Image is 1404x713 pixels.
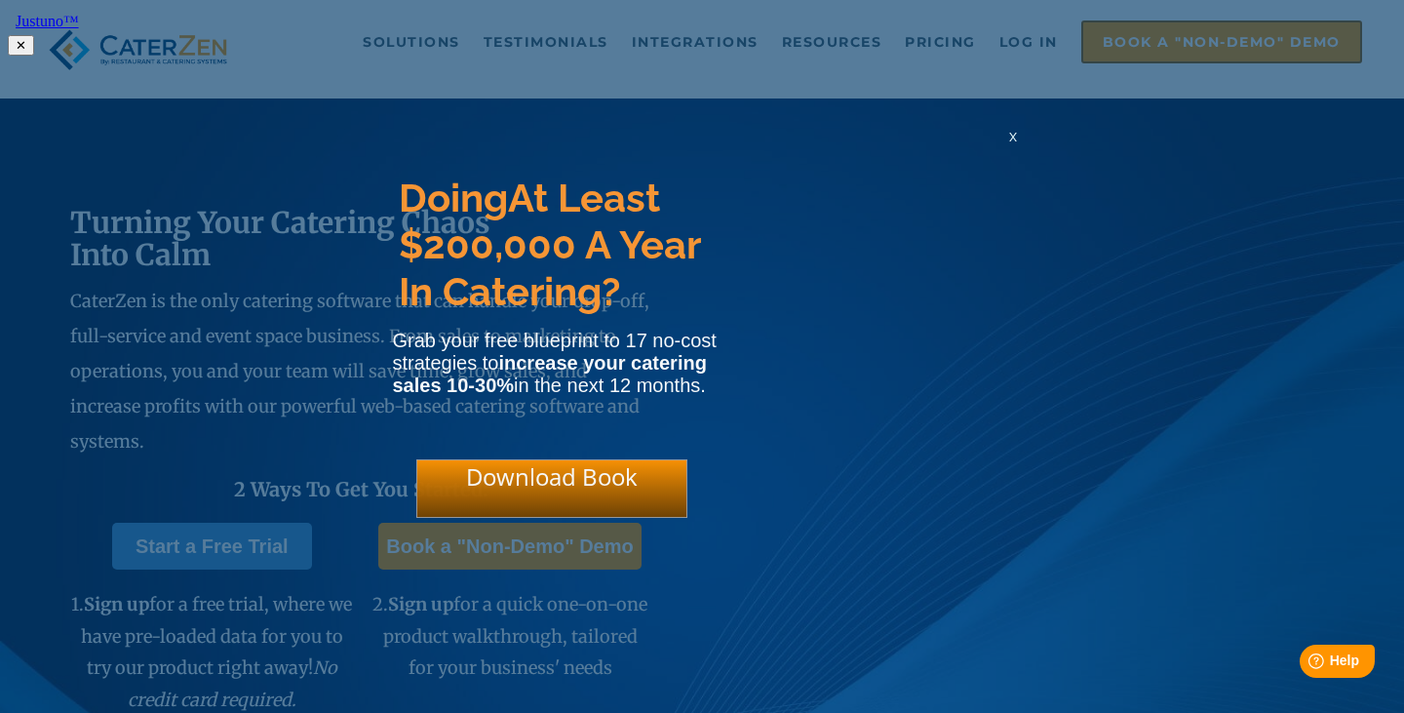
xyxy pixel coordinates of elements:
[466,460,638,493] span: Download Book
[1230,637,1383,692] iframe: Help widget launcher
[393,330,717,396] span: Grab your free blueprint to 17 no-cost strategies to in the next 12 months.
[393,352,707,396] strong: increase your catering sales 10-30%
[997,127,1029,166] div: x
[416,459,687,518] div: Download Book
[399,175,508,220] span: Doing
[8,35,34,56] button: ✕
[399,175,700,314] span: At Least $200,000 A Year In Catering?
[1009,127,1017,145] span: x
